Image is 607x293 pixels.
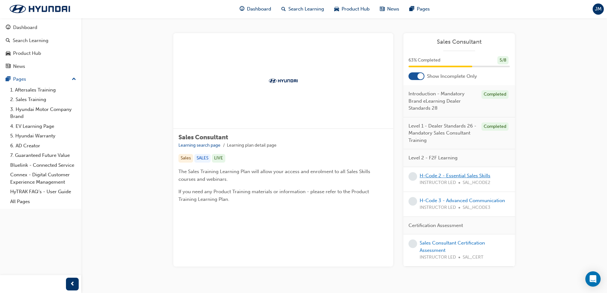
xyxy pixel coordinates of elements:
span: guage-icon [6,25,11,31]
span: The Sales Training Learning Plan will allow your access and enrolment to all Sales Skills courses... [178,169,372,182]
span: News [387,5,399,13]
div: SALES [194,154,211,163]
a: pages-iconPages [404,3,435,16]
a: Sales Consultant [408,38,510,46]
span: Pages [417,5,430,13]
a: All Pages [8,197,79,207]
span: Introduction - Mandatory Brand eLearning Dealer Standards 28 [408,90,476,112]
a: H-Code 2 - Essential Sales Skills [420,173,490,179]
a: 4. EV Learning Page [8,121,79,131]
a: Dashboard [3,22,79,33]
span: Level 1 - Dealer Standards 26 - Mandatory Sales Consultant Training [408,122,476,144]
span: car-icon [334,5,339,13]
span: search-icon [281,5,286,13]
div: News [13,63,25,70]
a: Sales Consultant Certification Assessment [420,240,485,253]
div: Pages [13,76,26,83]
div: LIVE [212,154,225,163]
span: pages-icon [409,5,414,13]
span: Dashboard [247,5,271,13]
span: Show Incomplete Only [427,73,477,80]
span: 63 % Completed [408,57,440,64]
img: Trak [266,77,301,84]
div: Dashboard [13,24,37,31]
a: 6. AD Creator [8,141,79,151]
span: JM [595,5,602,13]
div: Completed [481,122,509,131]
button: Pages [3,73,79,85]
div: Product Hub [13,50,41,57]
a: Bluelink - Connected Service [8,160,79,170]
span: prev-icon [70,280,75,288]
a: 3. Hyundai Motor Company Brand [8,105,79,121]
span: learningRecordVerb_NONE-icon [408,239,417,248]
span: guage-icon [240,5,244,13]
a: 7. Guaranteed Future Value [8,150,79,160]
button: JM [593,4,604,15]
span: If you need any Product Training materials or information - please refer to the Product Training ... [178,189,370,202]
span: Level 2 - F2F Learning [408,154,458,162]
a: Product Hub [3,48,79,59]
a: news-iconNews [375,3,404,16]
a: 5. Hyundai Warranty [8,131,79,141]
div: Completed [481,90,509,99]
a: Learning search page [178,143,220,148]
span: learningRecordVerb_NONE-icon [408,197,417,206]
span: SAL_CERT [463,254,483,261]
span: news-icon [380,5,385,13]
span: search-icon [6,38,10,44]
a: guage-iconDashboard [235,3,276,16]
a: car-iconProduct Hub [329,3,375,16]
span: INSTRUCTOR LED [420,204,456,211]
div: Search Learning [13,37,48,44]
span: SAL_HCODE2 [463,179,490,187]
span: up-icon [72,75,76,84]
a: 2. Sales Training [8,95,79,105]
a: News [3,61,79,72]
span: news-icon [6,64,11,70]
span: car-icon [6,51,11,56]
a: Search Learning [3,35,79,47]
button: DashboardSearch LearningProduct HubNews [3,20,79,73]
a: Connex - Digital Customer Experience Management [8,170,79,187]
div: Sales [178,154,193,163]
span: INSTRUCTOR LED [420,254,456,261]
span: Product Hub [342,5,370,13]
a: search-iconSearch Learning [276,3,329,16]
a: H-Code 3 - Advanced Communication [420,198,505,203]
div: 5 / 8 [497,56,509,65]
img: Trak [3,2,76,16]
span: pages-icon [6,77,11,82]
div: Open Intercom Messenger [585,271,601,287]
span: Search Learning [288,5,324,13]
a: 1. Aftersales Training [8,85,79,95]
span: Sales Consultant [178,134,228,141]
li: Learning plan detail page [227,142,277,149]
span: INSTRUCTOR LED [420,179,456,187]
span: Certification Assessment [408,222,463,229]
span: SAL_HCODE3 [463,204,490,211]
span: learningRecordVerb_NONE-icon [408,172,417,181]
a: HyTRAK FAQ's - User Guide [8,187,79,197]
